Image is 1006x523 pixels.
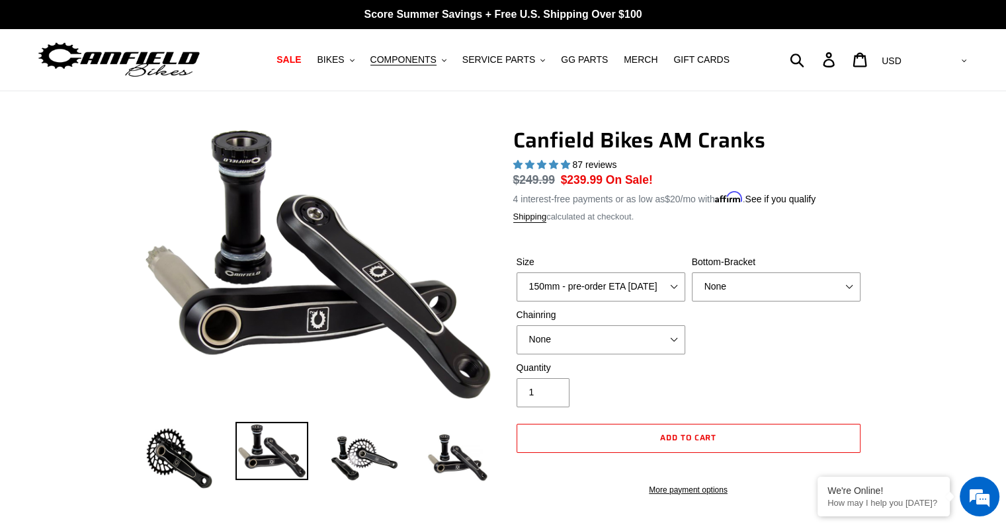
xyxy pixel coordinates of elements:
[364,51,453,69] button: COMPONENTS
[517,308,685,322] label: Chainring
[456,51,552,69] button: SERVICE PARTS
[797,45,831,74] input: Search
[513,128,864,153] h1: Canfield Bikes AM Cranks
[673,54,730,65] span: GIFT CARDS
[827,498,940,508] p: How may I help you today?
[513,212,547,223] a: Shipping
[513,173,555,186] s: $249.99
[660,431,717,444] span: Add to cart
[561,54,608,65] span: GG PARTS
[421,422,493,495] img: Load image into Gallery viewer, CANFIELD-AM_DH-CRANKS
[462,54,535,65] span: SERVICE PARTS
[513,159,573,170] span: 4.97 stars
[561,173,603,186] span: $239.99
[517,484,860,496] a: More payment options
[513,189,816,206] p: 4 interest-free payments or as low as /mo with .
[143,422,216,495] img: Load image into Gallery viewer, Canfield Bikes AM Cranks
[517,255,685,269] label: Size
[572,159,616,170] span: 87 reviews
[715,192,743,203] span: Affirm
[624,54,657,65] span: MERCH
[276,54,301,65] span: SALE
[617,51,664,69] a: MERCH
[310,51,360,69] button: BIKES
[36,39,202,81] img: Canfield Bikes
[270,51,308,69] a: SALE
[745,194,816,204] a: See if you qualify - Learn more about Affirm Financing (opens in modal)
[692,255,860,269] label: Bottom-Bracket
[317,54,344,65] span: BIKES
[517,424,860,453] button: Add to cart
[235,422,308,480] img: Load image into Gallery viewer, Canfield Cranks
[328,422,401,495] img: Load image into Gallery viewer, Canfield Bikes AM Cranks
[665,194,680,204] span: $20
[517,361,685,375] label: Quantity
[513,210,864,223] div: calculated at checkout.
[554,51,614,69] a: GG PARTS
[667,51,736,69] a: GIFT CARDS
[606,171,653,188] span: On Sale!
[827,485,940,496] div: We're Online!
[370,54,437,65] span: COMPONENTS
